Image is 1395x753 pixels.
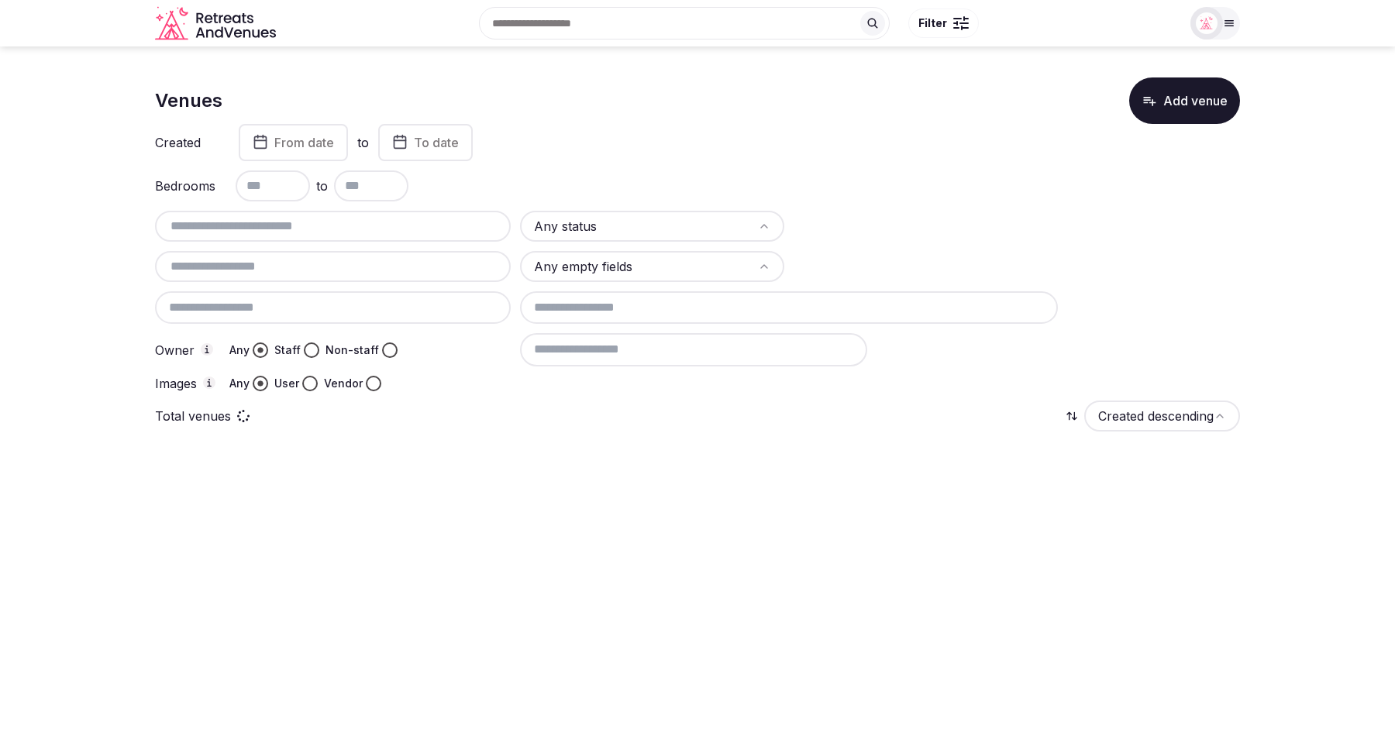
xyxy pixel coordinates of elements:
a: Visit the homepage [155,6,279,41]
label: Bedrooms [155,180,217,192]
h1: Venues [155,88,222,114]
button: Add venue [1129,77,1240,124]
label: to [357,134,369,151]
svg: Retreats and Venues company logo [155,6,279,41]
label: Images [155,376,217,390]
span: From date [274,135,334,150]
label: Created [155,136,217,149]
button: Images [203,376,215,389]
button: To date [378,124,473,161]
button: From date [239,124,348,161]
span: Filter [918,15,947,31]
label: Any [229,342,250,358]
label: Vendor [324,376,363,391]
label: Owner [155,343,217,357]
label: User [274,376,299,391]
label: Any [229,376,250,391]
img: Matt Grant Oakes [1196,12,1218,34]
span: To date [414,135,459,150]
span: to [316,177,328,195]
label: Non-staff [325,342,379,358]
label: Staff [274,342,301,358]
button: Owner [201,343,213,356]
p: Total venues [155,407,231,425]
button: Filter [908,9,979,38]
